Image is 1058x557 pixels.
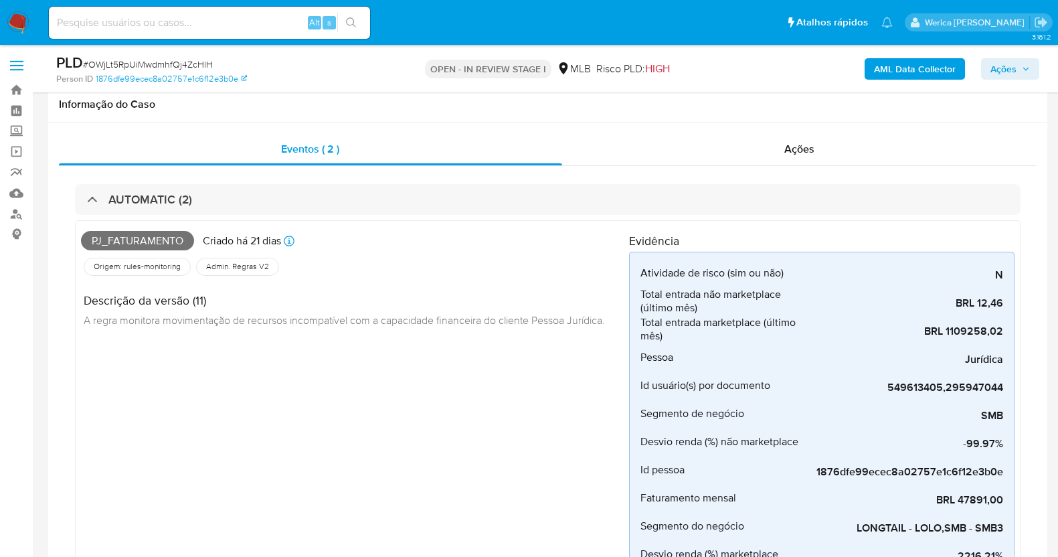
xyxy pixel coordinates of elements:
a: Notificações [881,17,893,28]
span: Ações [784,141,814,157]
span: s [327,16,331,29]
span: Risco PLD: [596,62,670,76]
button: AML Data Collector [865,58,965,80]
h4: Descrição da versão (11) [84,293,605,308]
p: werica.jgaldencio@mercadolivre.com [925,16,1029,29]
button: Ações [981,58,1039,80]
div: MLB [557,62,591,76]
span: Eventos ( 2 ) [281,141,339,157]
span: A regra monitora movimentação de recursos incompatível com a capacidade financeira do cliente Pes... [84,313,605,327]
span: Pj_faturamento [81,231,194,251]
span: Ações [990,58,1017,80]
button: search-icon [337,13,365,32]
span: Atalhos rápidos [796,15,868,29]
p: Criado há 21 dias [203,234,281,248]
span: Origem: rules-monitoring [92,261,182,272]
div: AUTOMATIC (2) [75,184,1021,215]
b: Person ID [56,73,93,85]
b: PLD [56,52,83,73]
span: # OWjLt5RpUiMwdmhfQj4ZcHlH [83,58,213,71]
input: Pesquise usuários ou casos... [49,14,370,31]
span: Alt [309,16,320,29]
b: AML Data Collector [874,58,956,80]
span: Admin. Regras V2 [205,261,270,272]
p: OPEN - IN REVIEW STAGE I [425,60,551,78]
h3: AUTOMATIC (2) [108,192,192,207]
a: Sair [1034,15,1048,29]
span: HIGH [645,61,670,76]
a: 1876dfe99ecec8a02757e1c6f12e3b0e [96,73,247,85]
h1: Informação do Caso [59,98,1037,111]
